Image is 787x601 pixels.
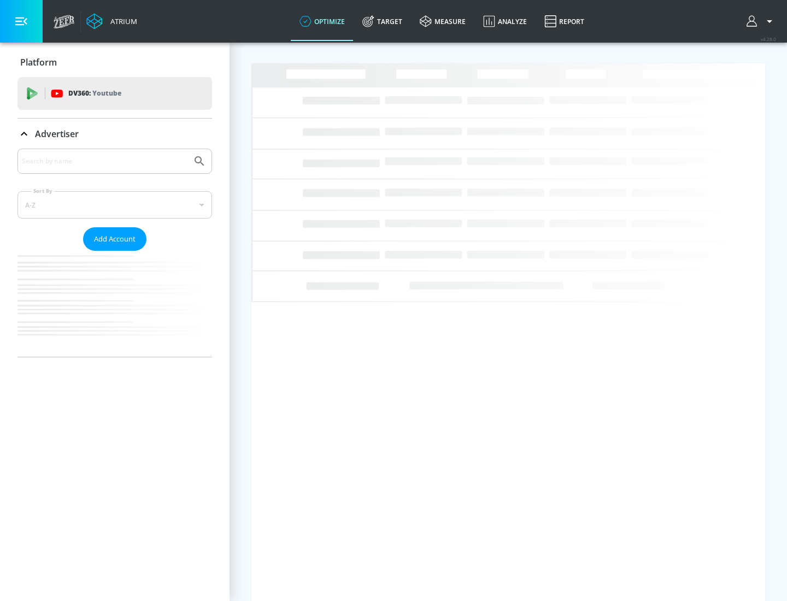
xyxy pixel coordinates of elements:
a: Target [354,2,411,41]
label: Sort By [31,187,55,195]
p: Advertiser [35,128,79,140]
p: DV360: [68,87,121,99]
div: Advertiser [17,119,212,149]
a: optimize [291,2,354,41]
p: Platform [20,56,57,68]
div: Advertiser [17,149,212,357]
a: Report [536,2,593,41]
div: A-Z [17,191,212,219]
a: Analyze [474,2,536,41]
a: measure [411,2,474,41]
span: v 4.28.0 [761,36,776,42]
div: Atrium [106,16,137,26]
span: Add Account [94,233,136,245]
input: Search by name [22,154,187,168]
a: Atrium [86,13,137,30]
nav: list of Advertiser [17,251,212,357]
div: Platform [17,47,212,78]
button: Add Account [83,227,146,251]
p: Youtube [92,87,121,99]
div: DV360: Youtube [17,77,212,110]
